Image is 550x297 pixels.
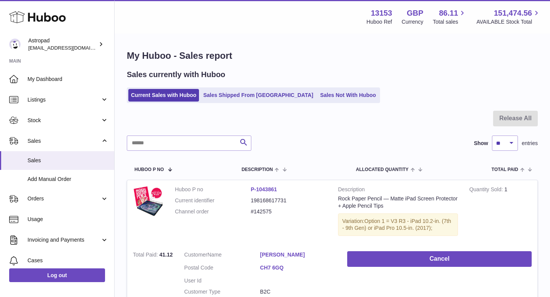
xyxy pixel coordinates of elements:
span: Orders [27,195,100,202]
div: Astropad [28,37,97,52]
img: matt@astropad.com [9,39,21,50]
dt: Name [184,251,260,260]
strong: Total Paid [133,252,159,260]
span: Cases [27,257,108,264]
a: Current Sales with Huboo [128,89,199,102]
dd: B2C [260,288,336,295]
span: Customer [184,252,207,258]
span: Stock [27,117,100,124]
img: 2025-IPADS.jpg [133,186,163,216]
span: 41.12 [159,252,173,258]
h2: Sales currently with Huboo [127,69,225,80]
a: Sales Shipped From [GEOGRAPHIC_DATA] [201,89,316,102]
a: Log out [9,268,105,282]
strong: GBP [407,8,423,18]
dd: 198168617731 [251,197,327,204]
strong: Quantity Sold [469,186,505,194]
span: Huboo P no [134,167,164,172]
div: Variation: [338,213,458,236]
span: Option 1 = V3 R3 - iPad 10.2-in. (7th - 9th Gen) or iPad Pro 10.5-in. (2017); [342,218,451,231]
span: 151,474.56 [494,8,532,18]
dt: Postal Code [184,264,260,273]
span: Invoicing and Payments [27,236,100,244]
span: Usage [27,216,108,223]
strong: 13153 [371,8,392,18]
a: CH7 6GQ [260,264,336,271]
dt: Channel order [175,208,251,215]
a: P-1043861 [251,186,277,192]
span: Total sales [433,18,467,26]
span: 86.11 [439,8,458,18]
label: Show [474,140,488,147]
span: entries [522,140,538,147]
span: ALLOCATED Quantity [356,167,409,172]
div: Huboo Ref [367,18,392,26]
button: Cancel [347,251,532,267]
a: 86.11 Total sales [433,8,467,26]
span: AVAILABLE Stock Total [476,18,541,26]
dt: Customer Type [184,288,260,295]
a: Sales Not With Huboo [317,89,379,102]
div: Currency [402,18,424,26]
span: Sales [27,157,108,164]
div: Rock Paper Pencil — Matte iPad Screen Protector + Apple Pencil Tips [338,195,458,210]
span: [EMAIL_ADDRESS][DOMAIN_NAME] [28,45,112,51]
dt: Current identifier [175,197,251,204]
dt: Huboo P no [175,186,251,193]
span: Total paid [492,167,518,172]
a: [PERSON_NAME] [260,251,336,258]
a: 151,474.56 AVAILABLE Stock Total [476,8,541,26]
dt: User Id [184,277,260,284]
dd: #142575 [251,208,327,215]
strong: Description [338,186,458,195]
span: My Dashboard [27,76,108,83]
h1: My Huboo - Sales report [127,50,538,62]
span: Description [241,167,273,172]
span: Add Manual Order [27,176,108,183]
span: Listings [27,96,100,103]
span: Sales [27,137,100,145]
td: 1 [464,180,537,245]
